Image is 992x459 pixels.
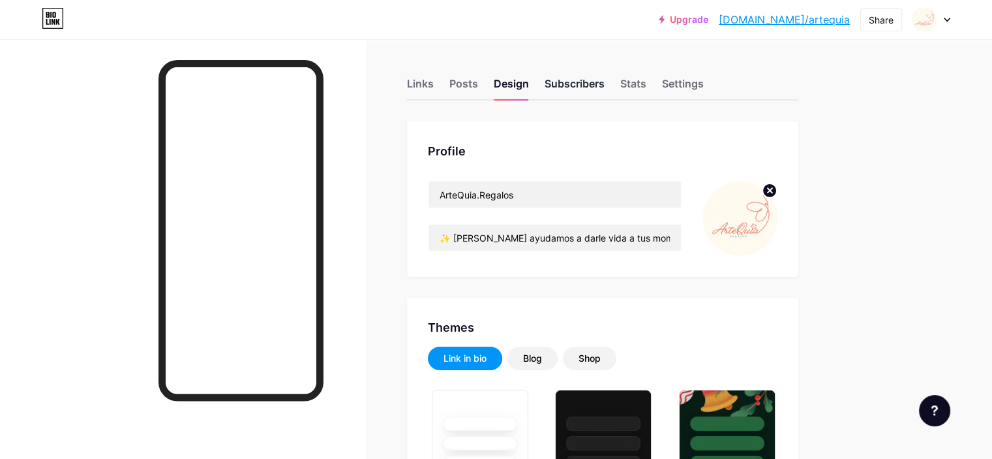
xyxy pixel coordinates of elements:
div: Link in bio [443,352,487,365]
div: Shop [579,352,601,365]
div: Share [869,13,894,27]
img: artequia [702,181,777,256]
input: Bio [428,225,681,251]
div: Design [494,76,529,99]
div: Stats [620,76,646,99]
div: Subscribers [545,76,605,99]
input: Name [428,182,681,208]
div: Links [407,76,434,99]
div: Themes [428,319,777,336]
img: artequia [912,7,937,32]
div: Profile [428,142,777,160]
div: Blog [523,352,542,365]
a: [DOMAIN_NAME]/artequia [719,12,850,27]
a: Upgrade [659,14,708,25]
div: Posts [449,76,478,99]
div: Settings [662,76,704,99]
